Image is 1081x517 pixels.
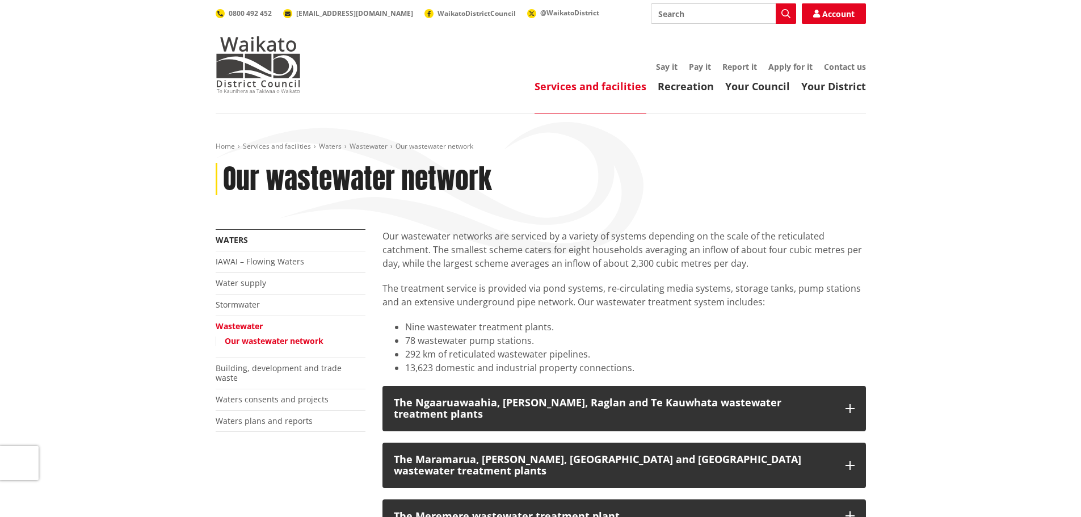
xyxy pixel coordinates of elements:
[405,334,866,347] li: 78 wastewater pump stations.
[656,61,678,72] a: Say it
[319,141,342,151] a: Waters
[216,141,235,151] a: Home
[394,454,834,477] div: The Maramarua, [PERSON_NAME], [GEOGRAPHIC_DATA] and [GEOGRAPHIC_DATA] wastewater treatment plants
[243,141,311,151] a: Services and facilities
[658,79,714,93] a: Recreation
[216,9,272,18] a: 0800 492 452
[382,229,866,270] p: Our wastewater networks are serviced by a variety of systems depending on the scale of the reticu...
[725,79,790,93] a: Your Council
[225,335,323,346] a: Our wastewater network
[535,79,646,93] a: Services and facilities
[216,321,263,331] a: Wastewater
[405,361,866,375] li: 13,623 domestic and industrial property connections.
[216,234,248,245] a: Waters
[394,397,834,420] div: The Ngaaruawaahia, [PERSON_NAME], Raglan and Te Kauwhata wastewater treatment plants
[382,443,866,488] button: The Maramarua, [PERSON_NAME], [GEOGRAPHIC_DATA] and [GEOGRAPHIC_DATA] wastewater treatment plants
[216,299,260,310] a: Stormwater
[768,61,813,72] a: Apply for it
[689,61,711,72] a: Pay it
[283,9,413,18] a: [EMAIL_ADDRESS][DOMAIN_NAME]
[824,61,866,72] a: Contact us
[223,163,492,196] h1: Our wastewater network
[216,278,266,288] a: Water supply
[405,347,866,361] li: 292 km of reticulated wastewater pipelines.
[801,79,866,93] a: Your District
[540,8,599,18] span: @WaikatoDistrict
[216,415,313,426] a: Waters plans and reports
[216,256,304,267] a: IAWAI – Flowing Waters
[396,141,473,151] span: Our wastewater network
[651,3,796,24] input: Search input
[350,141,388,151] a: Wastewater
[405,320,866,334] li: Nine wastewater treatment plants.
[229,9,272,18] span: 0800 492 452
[216,394,329,405] a: Waters consents and projects
[382,386,866,431] button: The Ngaaruawaahia, [PERSON_NAME], Raglan and Te Kauwhata wastewater treatment plants
[216,363,342,383] a: Building, development and trade waste
[382,281,866,309] p: The treatment service is provided via pond systems, re-circulating media systems, storage tanks, ...
[527,8,599,18] a: @WaikatoDistrict
[296,9,413,18] span: [EMAIL_ADDRESS][DOMAIN_NAME]
[216,142,866,152] nav: breadcrumb
[802,3,866,24] a: Account
[216,36,301,93] img: Waikato District Council - Te Kaunihera aa Takiwaa o Waikato
[722,61,757,72] a: Report it
[438,9,516,18] span: WaikatoDistrictCouncil
[424,9,516,18] a: WaikatoDistrictCouncil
